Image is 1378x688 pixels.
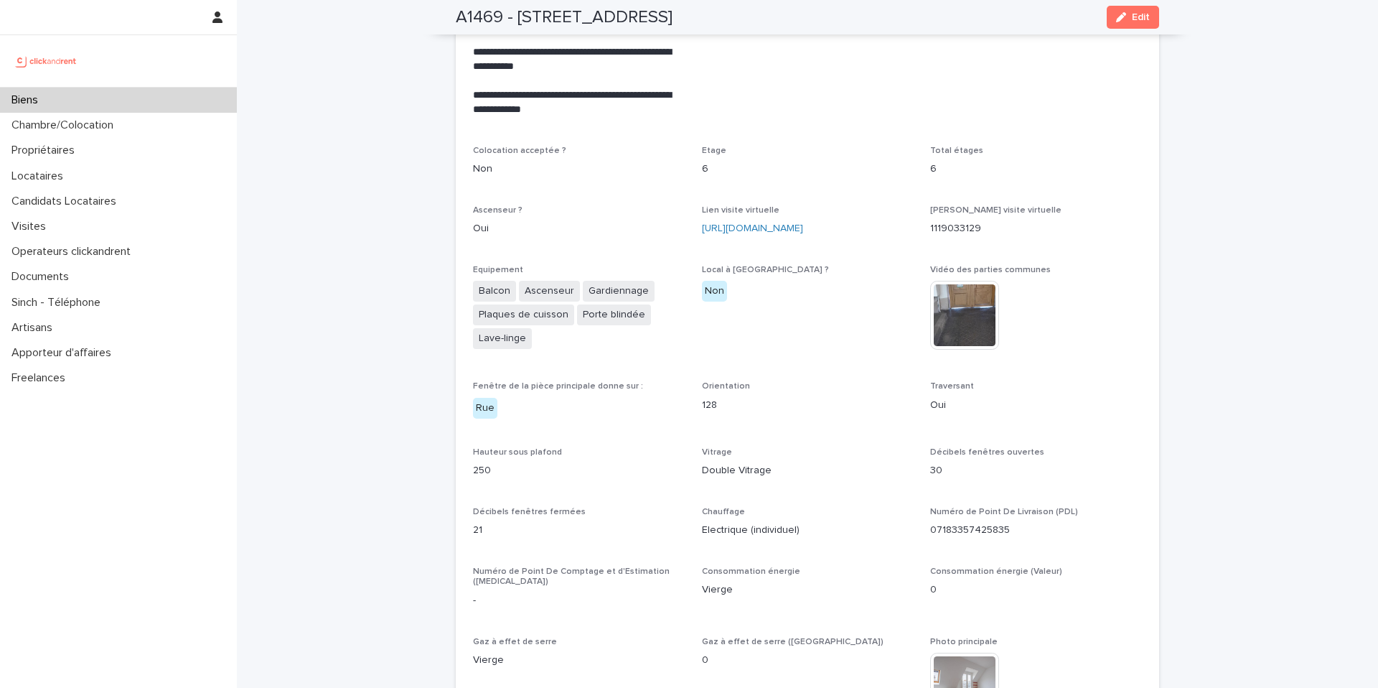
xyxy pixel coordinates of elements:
[930,147,983,155] span: Total étages
[702,567,800,576] span: Consommation énergie
[6,371,77,385] p: Freelances
[473,147,566,155] span: Colocation acceptée ?
[6,245,142,259] p: Operateurs clickandrent
[473,463,685,478] p: 250
[6,169,75,183] p: Locataires
[473,305,574,325] span: Plaques de cuisson
[6,93,50,107] p: Biens
[930,382,974,391] span: Traversant
[702,508,745,516] span: Chauffage
[473,382,643,391] span: Fenêtre de la pièce principale donne sur :
[702,463,914,478] p: Double Vitrage
[930,582,1142,598] p: 0
[473,221,685,236] p: Oui
[702,398,914,413] p: 128
[930,523,1142,538] p: 07183357425835
[473,508,586,516] span: Décibels fenêtres fermées
[930,398,1142,413] p: Oui
[6,118,125,132] p: Chambre/Colocation
[473,398,497,419] div: Rue
[6,195,128,208] p: Candidats Locataires
[473,328,532,349] span: Lave-linge
[519,281,580,302] span: Ascenseur
[702,223,803,233] a: [URL][DOMAIN_NAME]
[930,266,1051,274] span: Vidéo des parties communes
[6,346,123,360] p: Apporteur d'affaires
[577,305,651,325] span: Porte blindée
[473,206,522,215] span: Ascenseur ?
[1132,12,1150,22] span: Edit
[702,147,726,155] span: Etage
[702,206,779,215] span: Lien visite virtuelle
[456,7,672,28] h2: A1469 - [STREET_ADDRESS]
[1107,6,1159,29] button: Edit
[930,638,998,646] span: Photo principale
[702,281,727,302] div: Non
[930,508,1078,516] span: Numéro de Point De Livraison (PDL)
[6,296,112,310] p: Sinch - Téléphone
[702,653,914,668] p: 0
[930,221,1142,236] p: 1119033129
[6,270,80,284] p: Documents
[473,523,685,538] p: 21
[6,321,64,335] p: Artisans
[930,206,1061,215] span: [PERSON_NAME] visite virtuelle
[702,523,914,538] p: Electrique (individuel)
[583,281,655,302] span: Gardiennage
[473,567,670,586] span: Numéro de Point De Comptage et d'Estimation ([MEDICAL_DATA])
[702,162,914,177] p: 6
[702,638,883,646] span: Gaz à effet de serre ([GEOGRAPHIC_DATA])
[473,448,562,457] span: Hauteur sous plafond
[11,47,81,75] img: UCB0brd3T0yccxBKYDjQ
[473,266,523,274] span: Equipement
[6,220,57,233] p: Visites
[473,162,685,177] p: Non
[473,281,516,302] span: Balcon
[6,144,86,157] p: Propriétaires
[473,653,685,668] p: Vierge
[930,162,1142,177] p: 6
[930,448,1044,457] span: Décibels fenêtres ouvertes
[702,448,732,457] span: Vitrage
[702,266,829,274] span: Local à [GEOGRAPHIC_DATA] ?
[930,567,1062,576] span: Consommation énergie (Valeur)
[702,582,914,598] p: Vierge
[473,593,685,608] p: -
[473,638,557,646] span: Gaz à effet de serre
[702,382,750,391] span: Orientation
[930,463,1142,478] p: 30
